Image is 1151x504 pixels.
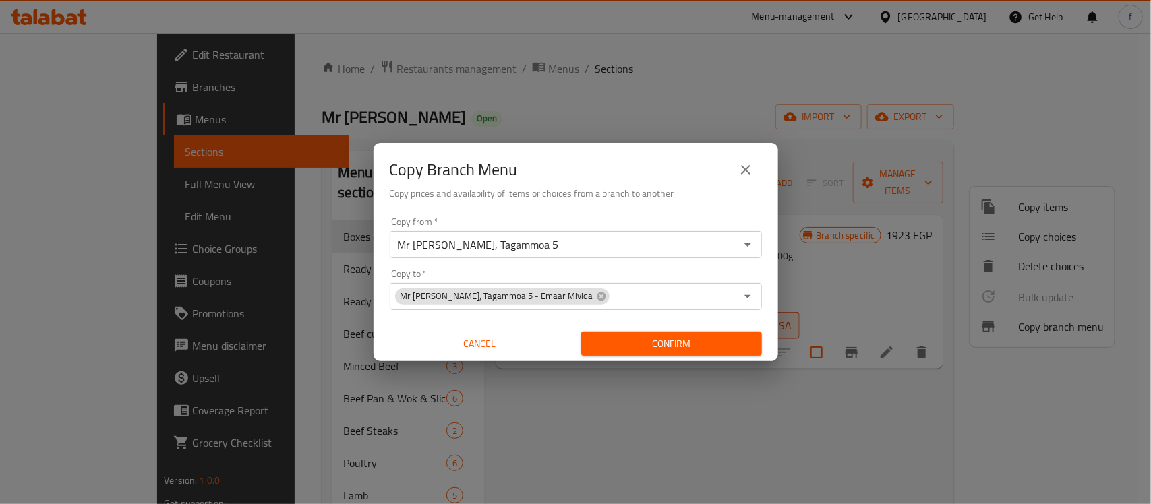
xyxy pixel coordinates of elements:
button: Confirm [581,332,762,356]
span: Mr [PERSON_NAME], Tagammoa 5 - Emaar Mivida [395,290,599,303]
h6: Copy prices and availability of items or choices from a branch to another [390,186,762,201]
span: Confirm [592,336,751,352]
div: Mr [PERSON_NAME], Tagammoa 5 - Emaar Mivida [395,288,610,305]
button: Open [738,287,757,306]
h2: Copy Branch Menu [390,159,518,181]
button: close [730,154,762,186]
button: Cancel [390,332,570,356]
span: Cancel [395,336,565,352]
button: Open [738,235,757,254]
